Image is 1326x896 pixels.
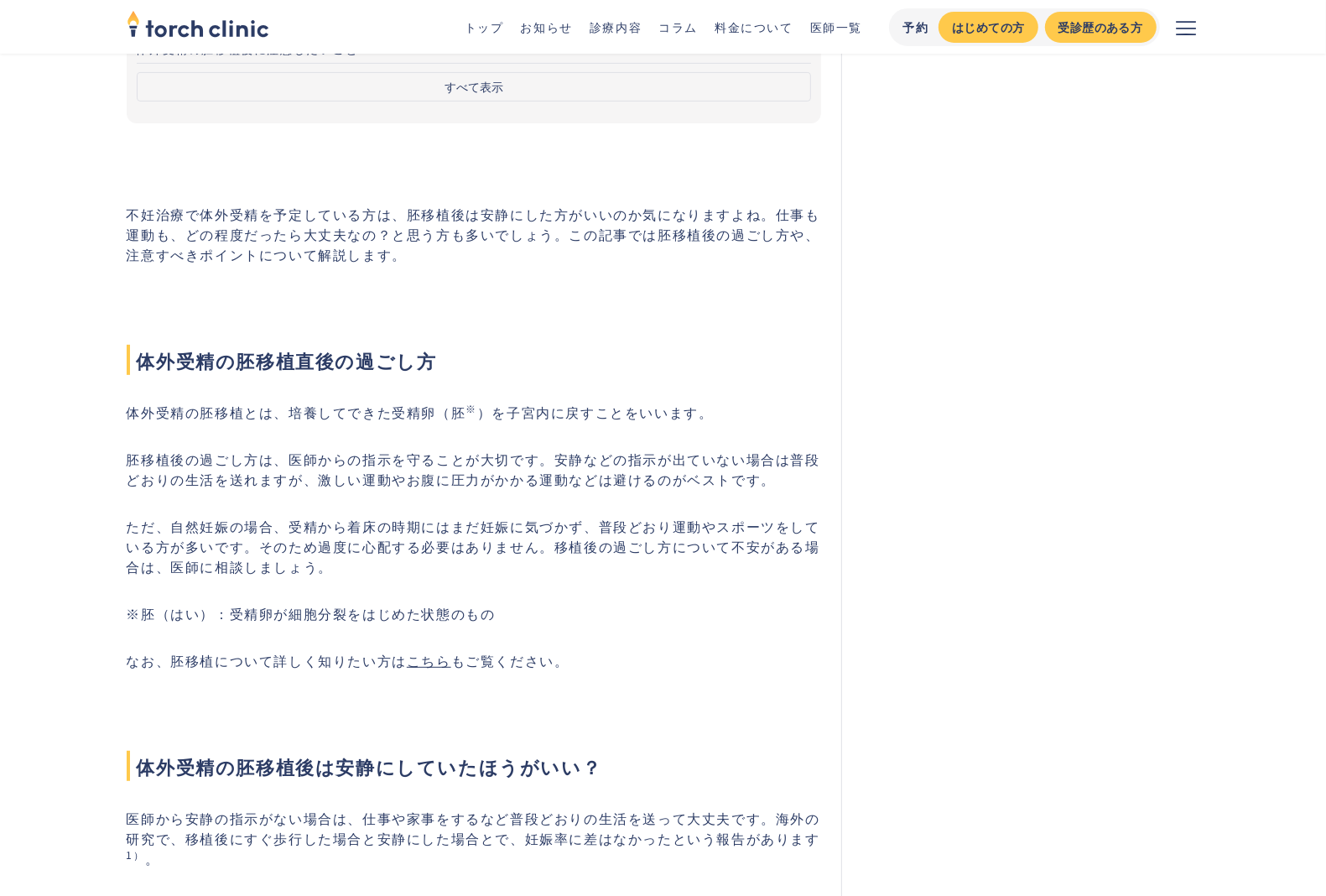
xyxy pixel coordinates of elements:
[127,847,145,862] sup: 1）
[810,18,862,35] a: 医師一覧
[127,345,822,375] span: 体外受精の胚移植直後の過ごし方
[1058,18,1143,36] div: 受診歴のある方
[127,5,269,42] img: torch clinic
[127,751,822,781] span: 体外受精の胚移植後は安静にしていたほうがいい？
[465,18,504,35] a: トップ
[137,72,812,102] button: すべて表示
[127,449,822,489] p: 胚移植後の過ごし方は、医師からの指示を守ることが大切です。安静などの指示が出ていない場合は普段どおりの生活を送れますが、激しい運動やお腹に圧力がかかる運動などは避けるのがベストです。
[1045,12,1157,43] a: 受診歴のある方
[127,808,822,868] p: 医師から安静の指示がない場合は、仕事や家事をするなど普段どおりの生活を送って大丈夫です。海外の研究で、移植後にすぐ歩行した場合と安静にした場合とで、妊娠率に差はなかったという報告があります 。
[902,18,928,36] div: 予約
[520,18,572,35] a: お知らせ
[465,401,477,415] sup: ※
[952,18,1024,36] div: はじめての方
[590,18,642,35] a: 診療内容
[127,204,822,264] p: 不妊治療で体外受精を予定している方は、胚移植後は安静にした方がいいのか気になりますよね。仕事も運動も、どの程度だったら大丈夫なの？と思う方も多いでしょう。この記事では胚移植後の過ごし方や、注意す...
[715,18,793,35] a: 料金について
[127,402,822,422] p: 体外受精の胚移植とは、培養してできた受精卵（胚 ）を子宮内に戻すことをいいます。
[939,12,1037,43] a: はじめての方
[127,516,822,576] p: ただ、自然妊娠の場合、受精から着床の時期にはまだ妊娠に気づかず、普段どおり運動やスポーツをしている方が多いです。そのため過度に心配する必要はありません。移植後の過ごし方について不安がある場合は、...
[127,603,822,623] p: ※胚（はい）：受精卵が細胞分裂をはじめた状態のもの
[658,18,698,35] a: コラム
[407,650,451,670] a: こちら
[127,12,269,42] a: home
[137,40,359,57] span: 体外受精の胚移植後に注意したいこと
[127,650,822,670] p: なお、胚移植について詳しく知りたい方は もご覧ください。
